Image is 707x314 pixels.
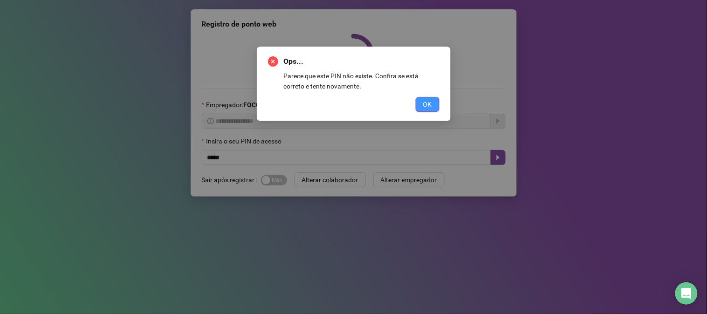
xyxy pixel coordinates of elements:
[284,71,439,91] div: Parece que este PIN não existe. Confira se está correto e tente novamente.
[268,56,278,67] span: close-circle
[675,282,698,305] div: Open Intercom Messenger
[284,56,439,67] span: Ops...
[416,97,439,112] button: OK
[423,99,432,109] span: OK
